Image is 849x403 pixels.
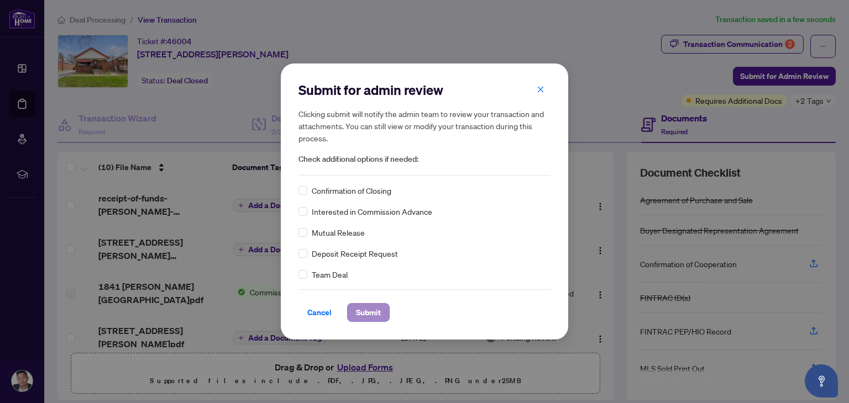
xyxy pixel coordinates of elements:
span: Cancel [307,304,332,321]
span: Mutual Release [312,226,365,238]
h5: Clicking submit will notify the admin team to review your transaction and attachments. You can st... [298,108,551,144]
button: Submit [347,303,390,322]
span: Team Deal [312,268,348,280]
button: Cancel [298,303,340,322]
span: Submit [356,304,381,321]
button: Open asap [805,364,838,397]
span: Deposit Receipt Request [312,247,398,259]
span: Interested in Commission Advance [312,205,432,218]
span: Confirmation of Closing [312,184,391,197]
h2: Submit for admin review [298,81,551,99]
span: Check additional options if needed: [298,153,551,166]
span: close [537,86,544,93]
